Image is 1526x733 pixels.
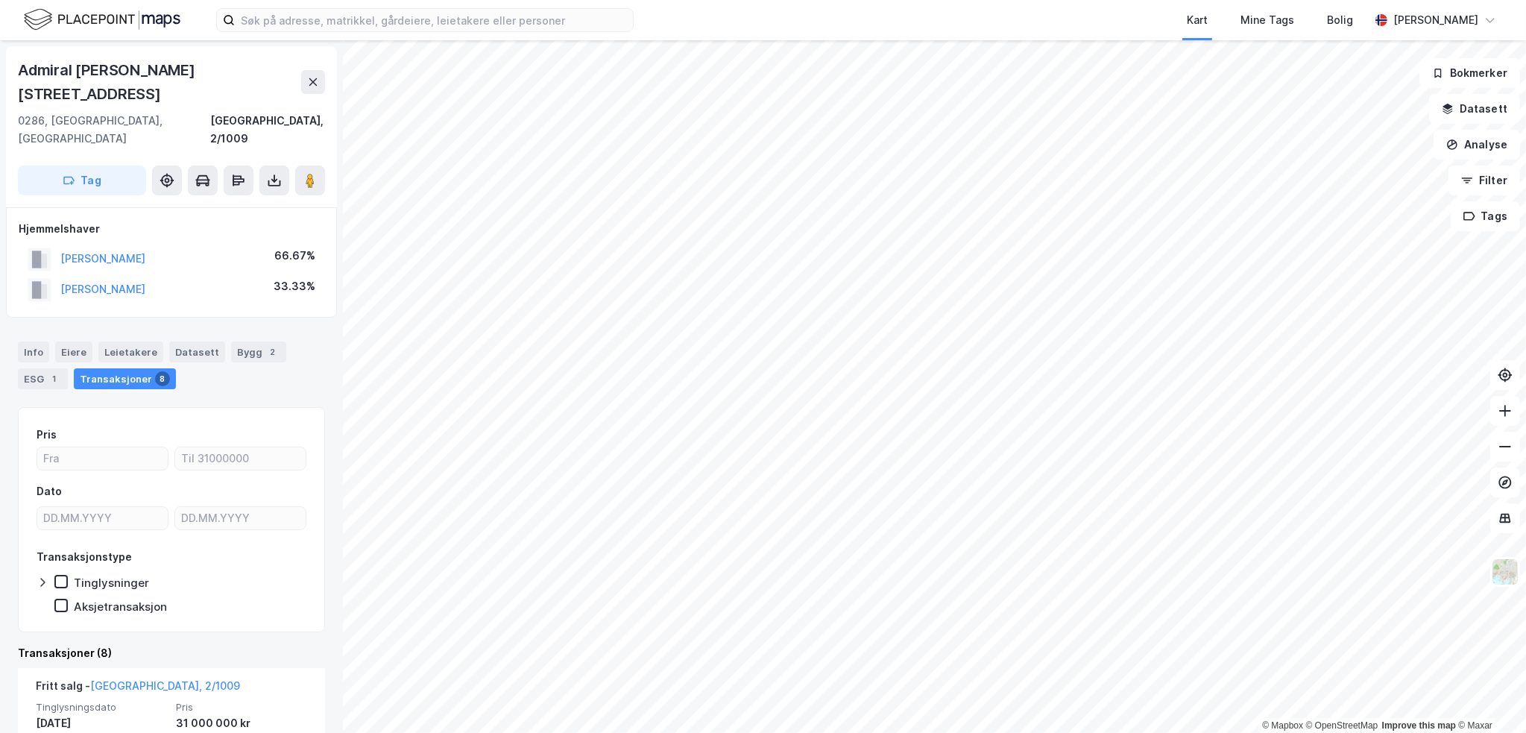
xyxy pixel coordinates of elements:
input: Til 31000000 [175,447,306,470]
div: Info [18,342,49,362]
button: Datasett [1429,94,1520,124]
a: OpenStreetMap [1306,720,1378,731]
img: logo.f888ab2527a4732fd821a326f86c7f29.svg [24,7,180,33]
div: [DATE] [36,714,167,732]
div: Kart [1187,11,1208,29]
div: Hjemmelshaver [19,220,324,238]
div: Datasett [169,342,225,362]
span: Tinglysningsdato [36,701,167,714]
div: Dato [37,482,62,500]
div: Admiral [PERSON_NAME][STREET_ADDRESS] [18,58,301,106]
button: Tag [18,166,146,195]
div: [GEOGRAPHIC_DATA], 2/1009 [210,112,325,148]
span: Pris [176,701,307,714]
button: Analyse [1434,130,1520,160]
div: Tinglysninger [74,576,149,590]
div: Transaksjonstype [37,548,132,566]
img: Z [1491,558,1519,586]
input: DD.MM.YYYY [175,507,306,529]
a: Improve this map [1382,720,1456,731]
div: Aksjetransaksjon [74,600,167,614]
div: 1 [47,371,62,386]
div: Bygg [231,342,286,362]
input: Fra [37,447,168,470]
button: Filter [1448,166,1520,195]
a: Mapbox [1262,720,1303,731]
div: 0286, [GEOGRAPHIC_DATA], [GEOGRAPHIC_DATA] [18,112,210,148]
div: [PERSON_NAME] [1393,11,1478,29]
iframe: Chat Widget [1451,661,1526,733]
button: Tags [1451,201,1520,231]
div: Kontrollprogram for chat [1451,661,1526,733]
button: Bokmerker [1419,58,1520,88]
div: Pris [37,426,57,444]
div: 33.33% [274,277,315,295]
div: Leietakere [98,342,163,362]
div: Transaksjoner [74,368,176,389]
div: 2 [265,345,280,359]
div: 31 000 000 kr [176,714,307,732]
div: ESG [18,368,68,389]
input: Søk på adresse, matrikkel, gårdeiere, leietakere eller personer [235,9,633,31]
div: 8 [155,371,170,386]
div: Transaksjoner (8) [18,644,325,662]
div: Mine Tags [1240,11,1294,29]
div: Fritt salg - [36,677,240,701]
div: Eiere [55,342,92,362]
input: DD.MM.YYYY [37,507,168,529]
a: [GEOGRAPHIC_DATA], 2/1009 [90,679,240,692]
div: 66.67% [274,247,315,265]
div: Bolig [1327,11,1353,29]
